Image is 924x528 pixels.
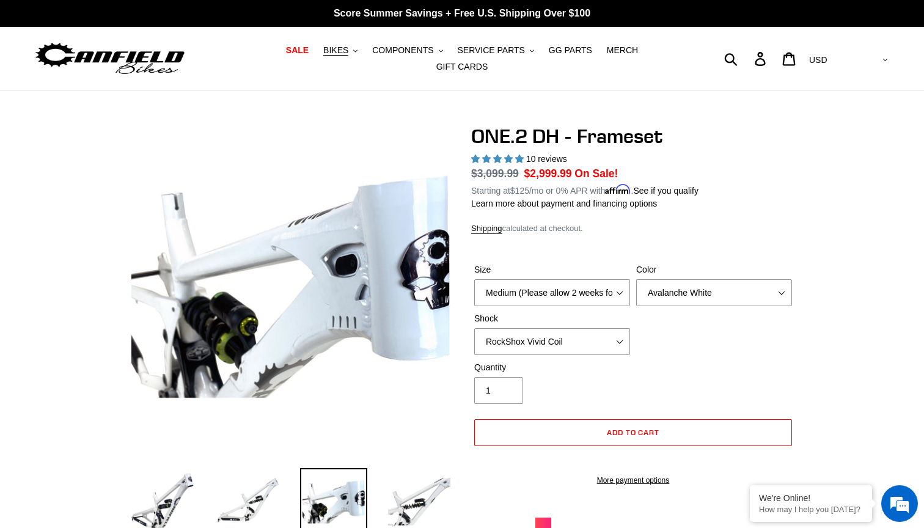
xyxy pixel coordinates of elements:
[457,45,524,56] span: SERVICE PARTS
[471,154,526,164] span: 5.00 stars
[636,263,792,276] label: Color
[731,45,762,72] input: Search
[543,42,598,59] a: GG PARTS
[372,45,433,56] span: COMPONENTS
[607,45,638,56] span: MERCH
[474,419,792,446] button: Add to cart
[474,263,630,276] label: Size
[39,61,70,92] img: d_696896380_company_1647369064580_696896380
[524,167,572,180] span: $2,999.99
[317,42,364,59] button: BIKES
[286,45,309,56] span: SALE
[34,40,186,78] img: Canfield Bikes
[366,42,449,59] button: COMPONENTS
[633,186,698,196] a: See if you qualify - Learn more about Affirm Financing (opens in modal)
[82,68,224,84] div: Chat with us now
[471,182,698,197] p: Starting at /mo or 0% APR with .
[474,475,792,486] a: More payment options
[451,42,540,59] button: SERVICE PARTS
[549,45,592,56] span: GG PARTS
[471,224,502,234] a: Shipping
[6,334,233,376] textarea: Type your message and hit 'Enter'
[471,199,657,208] a: Learn more about payment and financing options
[430,59,494,75] a: GIFT CARDS
[280,42,315,59] a: SALE
[601,42,644,59] a: MERCH
[510,186,529,196] span: $125
[474,312,630,325] label: Shock
[471,167,519,180] s: $3,099.99
[13,67,32,86] div: Navigation go back
[759,493,863,503] div: We're Online!
[526,154,567,164] span: 10 reviews
[471,125,795,148] h1: ONE.2 DH - Frameset
[605,184,631,194] span: Affirm
[471,222,795,235] div: calculated at checkout.
[474,361,630,374] label: Quantity
[200,6,230,35] div: Minimize live chat window
[607,428,660,437] span: Add to cart
[759,505,863,514] p: How may I help you today?
[436,62,488,72] span: GIFT CARDS
[71,154,169,277] span: We're online!
[323,45,348,56] span: BIKES
[574,166,618,182] span: On Sale!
